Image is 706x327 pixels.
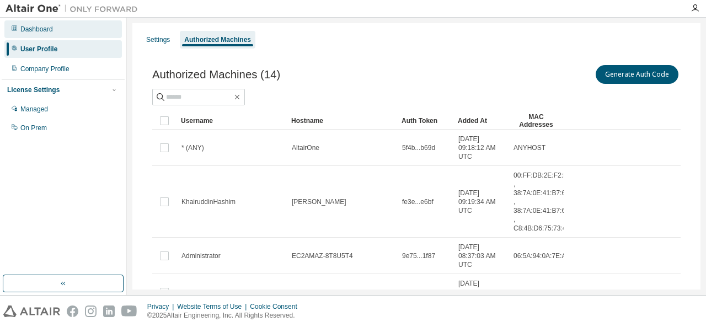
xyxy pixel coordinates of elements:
[181,143,204,152] span: * (ANY)
[513,112,559,130] div: MAC Addresses
[458,112,504,130] div: Added At
[596,65,678,84] button: Generate Auth Code
[181,288,221,297] span: Administrator
[146,35,170,44] div: Settings
[20,105,48,114] div: Managed
[147,302,177,311] div: Privacy
[402,197,434,206] span: fe3e...e6bf
[20,65,69,73] div: Company Profile
[514,143,545,152] span: ANYHOST
[514,251,570,260] span: 06:5A:94:0A:7E:A1
[402,112,449,130] div: Auth Token
[291,112,393,130] div: Hostname
[147,311,304,320] p: © 2025 Altair Engineering, Inc. All Rights Reserved.
[181,251,221,260] span: Administrator
[458,243,504,269] span: [DATE] 08:37:03 AM UTC
[250,302,303,311] div: Cookie Consent
[3,305,60,317] img: altair_logo.svg
[402,288,436,297] span: 893c...3c44
[20,124,47,132] div: On Prem
[292,143,319,152] span: AltairOne
[402,251,435,260] span: 9e75...1f87
[292,251,353,260] span: EC2AMAZ-8T8U5T4
[181,197,236,206] span: KhairuddinHashim
[121,305,137,317] img: youtube.svg
[7,85,60,94] div: License Settings
[67,305,78,317] img: facebook.svg
[6,3,143,14] img: Altair One
[152,68,280,81] span: Authorized Machines (14)
[85,305,97,317] img: instagram.svg
[20,25,53,34] div: Dashboard
[177,302,250,311] div: Website Terms of Use
[292,197,346,206] span: [PERSON_NAME]
[458,189,504,215] span: [DATE] 09:19:34 AM UTC
[514,288,570,297] span: 06:17:9F:B4:FB:5D
[184,35,251,44] div: Authorized Machines
[181,112,282,130] div: Username
[458,135,504,161] span: [DATE] 09:18:12 AM UTC
[402,143,435,152] span: 5f4b...b69d
[20,45,57,53] div: User Profile
[103,305,115,317] img: linkedin.svg
[458,279,504,305] span: [DATE] 08:56:58 AM UTC
[514,171,571,233] span: 00:FF:DB:2E:F2:BF , 38:7A:0E:41:B7:66 , 38:7A:0E:41:B7:6A , C8:4B:D6:75:73:40
[292,288,352,297] span: EC2AMAZ-J0K4JP7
